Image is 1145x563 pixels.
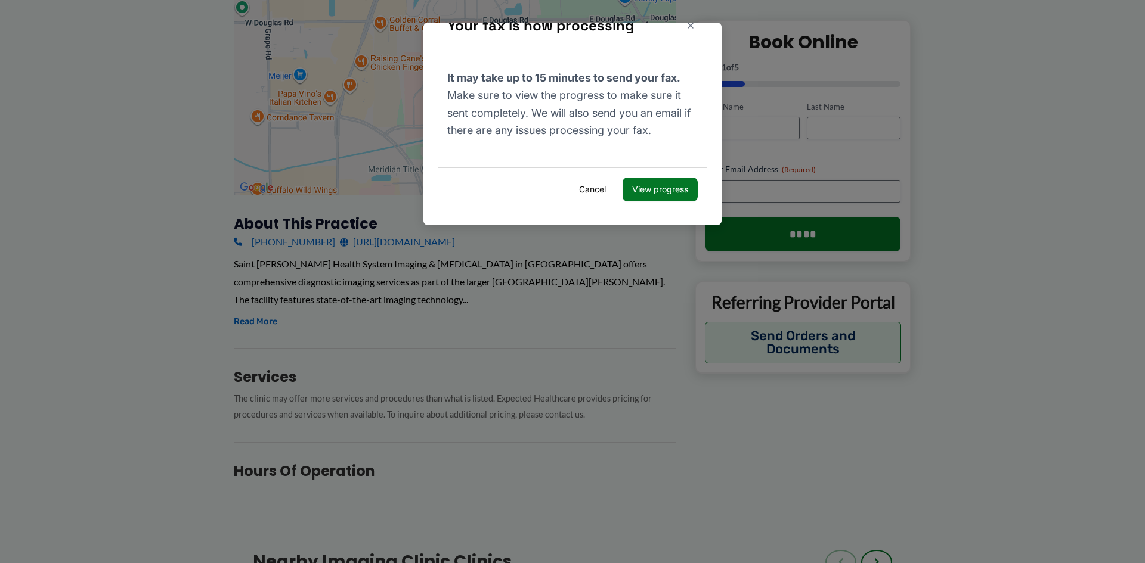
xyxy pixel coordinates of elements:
[237,180,276,195] a: Open this area in Google Maps (opens a new window)
[705,63,900,71] p: Step of
[234,462,676,480] h3: Hours of Operation
[734,61,739,71] span: 5
[782,165,816,174] span: (Required)
[234,233,335,251] a: [PHONE_NUMBER]
[234,391,676,423] p: The clinic may offer more services and procedures than what is listed. Expected Healthcare provid...
[705,30,900,53] h2: Book Online
[24,49,257,61] span: It may take up to 15 minutes to send your fax.
[234,368,676,386] h3: Services
[705,101,799,112] label: First Name
[234,214,676,233] h3: About this practice
[146,155,192,179] button: Cancel
[722,61,726,71] span: 1
[705,163,900,175] label: Your Email Address
[705,322,901,363] button: Send Orders and Documents
[234,255,676,308] div: Saint [PERSON_NAME] Health System Imaging & [MEDICAL_DATA] in [GEOGRAPHIC_DATA] offers comprehens...
[705,291,901,313] p: Referring Provider Portal
[199,155,274,179] button: View progress
[24,46,274,116] p: Make sure to view the progress to make sure it sent completely. We will also send you an email if...
[340,233,455,251] a: [URL][DOMAIN_NAME]
[234,315,277,329] button: Read More
[807,101,900,112] label: Last Name
[237,180,276,195] img: Google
